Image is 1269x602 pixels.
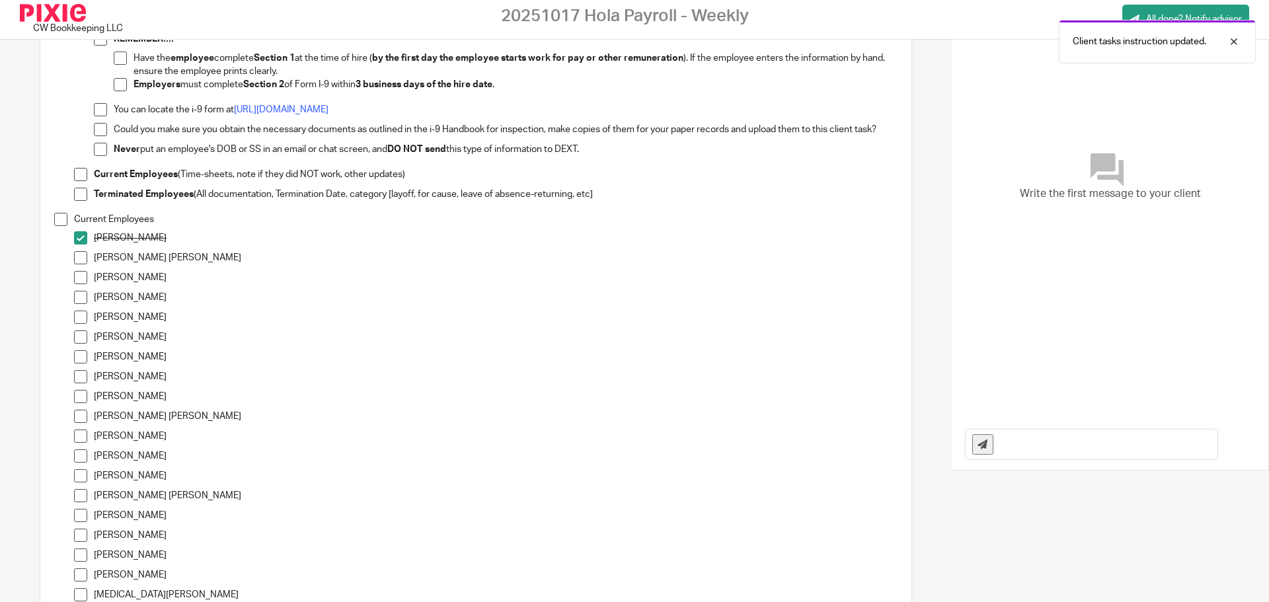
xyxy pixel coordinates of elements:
[1122,5,1249,34] a: All done? Notify advisor
[94,251,898,264] p: [PERSON_NAME] [PERSON_NAME]
[134,52,898,79] p: Have the complete at the time of hire ( ). If the employee enters the information by hand, ensure...
[94,170,178,179] strong: Current Employees
[94,588,898,601] p: [MEDICAL_DATA][PERSON_NAME]
[114,145,140,154] strong: Never
[114,123,898,136] p: Could you make sure you obtain the necessary documents as outlined in the i-9 Handbook for inspec...
[254,54,295,63] strong: Section 1
[1073,35,1206,48] p: Client tasks instruction updated.
[33,22,123,35] div: CW Bookkeeping LLC
[94,390,898,403] p: [PERSON_NAME]
[501,6,749,26] h2: 20251017 Hola Payroll - Weekly
[372,54,683,63] strong: by the first day the employee starts work for pay or other remuneration
[94,430,898,443] p: [PERSON_NAME]
[243,80,284,89] strong: Section 2
[114,103,898,116] p: You can locate the i-9 form at
[94,291,898,304] p: [PERSON_NAME]
[356,80,492,89] strong: 3 business days of the hire date
[94,410,898,423] p: [PERSON_NAME] [PERSON_NAME]
[134,78,898,91] p: must complete of Form I-9 within .
[234,105,328,114] a: [URL][DOMAIN_NAME]
[94,489,898,502] p: [PERSON_NAME] [PERSON_NAME]
[425,145,446,154] strong: send
[134,80,180,89] strong: Employers
[1020,186,1201,202] span: Write the first message to your client
[171,54,214,63] strong: employee
[94,548,898,562] p: [PERSON_NAME]
[94,188,898,201] p: (All documentation, Termination Date, category [layoff, for cause, leave of absence-returning, etc]
[94,350,898,363] p: [PERSON_NAME]
[74,213,898,226] p: Current Employees
[387,145,423,154] strong: DO NOT
[20,4,129,35] div: CW Bookkeeping LLC
[94,190,194,199] strong: Terminated Employees
[94,231,898,245] p: [PERSON_NAME]
[94,529,898,542] p: [PERSON_NAME]
[94,509,898,522] p: [PERSON_NAME]
[94,168,898,181] p: (Time-sheets, note if they did NOT work, other updates)
[94,311,898,324] p: [PERSON_NAME]
[114,143,898,156] p: put an employee's DOB or SS in an email or chat screen, and this type of information to DEXT.
[94,330,898,344] p: [PERSON_NAME]
[94,271,898,284] p: [PERSON_NAME]
[94,449,898,463] p: [PERSON_NAME]
[94,568,898,582] p: [PERSON_NAME]
[94,469,898,482] p: [PERSON_NAME]
[94,370,898,383] p: [PERSON_NAME]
